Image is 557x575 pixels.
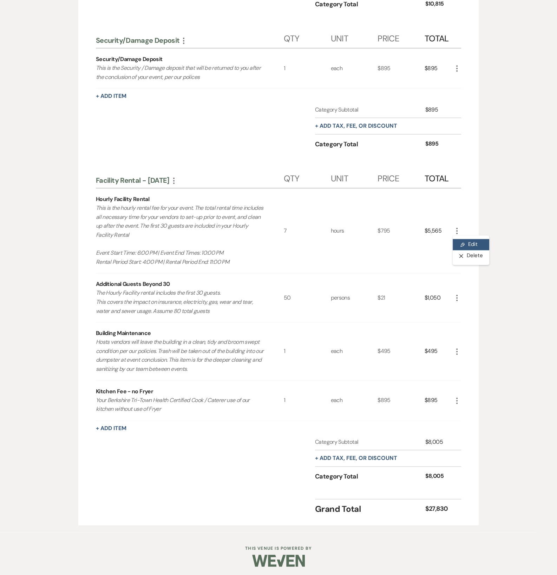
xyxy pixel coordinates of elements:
[96,36,284,45] div: Security/Damage Deposit
[284,381,331,420] div: 1
[425,438,453,446] div: $8,005
[330,27,378,48] div: Unit
[378,273,425,322] div: $21
[425,381,453,420] div: $895
[378,188,425,273] div: $795
[315,503,425,515] div: Grand Total
[315,123,397,129] button: + Add tax, fee, or discount
[96,63,265,81] p: This is the Security / Damage deposit that will be returned to you after the conclusion of your e...
[315,472,425,481] div: Category Total
[96,93,126,99] button: + Add Item
[330,273,378,322] div: persons
[96,329,151,337] div: Building Maintenance
[330,322,378,380] div: each
[425,504,453,514] div: $27,830
[96,55,162,63] div: Security/Damage Deposit
[284,188,331,273] div: 7
[425,322,453,380] div: $495
[425,273,453,322] div: $1,050
[96,337,265,373] p: Hosts vendors will leave the building in a clean, tidy and broom swept condition per our policies...
[425,167,453,188] div: Total
[330,48,378,88] div: each
[96,203,265,266] p: This is the hourly rental fee for your event. The total rental time includes all necessary time f...
[330,188,378,273] div: hours
[378,27,425,48] div: Price
[96,176,284,185] div: Facility Rental - [DATE]
[315,140,425,149] div: Category Total
[330,381,378,420] div: each
[284,27,331,48] div: Qty
[453,250,489,261] button: Delete
[378,322,425,380] div: $495
[378,48,425,88] div: $895
[425,188,453,273] div: $5,565
[425,140,453,149] div: $895
[96,288,265,315] p: The Hourly Facility rental includes the first 30 guests. This covers the impact on insurance, ele...
[315,455,397,461] button: + Add tax, fee, or discount
[453,239,489,250] button: Edit
[96,195,149,203] div: Hourly Facility Rental
[284,322,331,380] div: 1
[425,27,453,48] div: Total
[330,167,378,188] div: Unit
[315,438,425,446] div: Category Subtotal
[284,48,331,88] div: 1
[252,548,305,573] img: Weven Logo
[378,167,425,188] div: Price
[425,48,453,88] div: $895
[315,106,425,114] div: Category Subtotal
[284,167,331,188] div: Qty
[425,472,453,481] div: $8,005
[284,273,331,322] div: 50
[425,106,453,114] div: $895
[96,396,265,414] p: Your Berkshire Tri-Town Health Certified Cook / Caterer use of our kitchen without use of Fryer
[378,381,425,420] div: $895
[96,387,153,396] div: Kitchen Fee - no Fryer
[96,426,126,431] button: + Add Item
[96,280,170,288] div: Additional Guests Beyond 30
